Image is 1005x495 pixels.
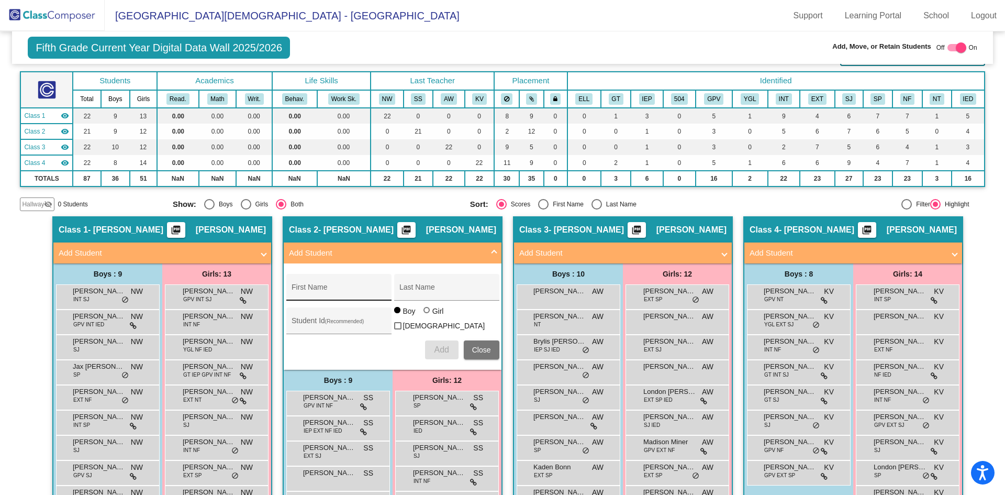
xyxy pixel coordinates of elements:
span: Class 2 [24,127,45,136]
td: 22 [465,171,495,186]
td: 22 [433,139,465,155]
td: 0.00 [236,139,272,155]
td: 0.00 [236,124,272,139]
a: Support [785,7,831,24]
td: 21 [404,124,433,139]
span: [PERSON_NAME] [887,225,957,235]
button: ELL [575,93,593,105]
td: 7 [863,108,893,124]
span: 0 Students [58,200,87,209]
td: NaN [236,171,272,186]
td: 0.00 [199,155,237,171]
input: Student Id [292,321,386,329]
td: 3 [601,171,631,186]
th: Young for Grade Level [732,90,768,108]
td: 0.00 [157,155,198,171]
td: 0 [567,108,601,124]
td: 5 [519,139,544,155]
mat-icon: picture_as_pdf [400,225,412,239]
th: Students [73,72,157,90]
td: 0 [567,124,601,139]
th: Boys [101,90,130,108]
td: 6 [631,171,663,186]
td: 23 [863,171,893,186]
span: do_not_disturb_alt [692,296,699,304]
td: 5 [696,155,732,171]
button: NW [379,93,396,105]
div: Boys : 8 [744,263,853,284]
div: Girls: 12 [623,263,732,284]
td: 1 [631,155,663,171]
button: Work Sk. [328,93,360,105]
th: April Wetmore [433,90,465,108]
td: 0 [663,139,696,155]
a: Learning Portal [836,7,910,24]
span: KV [934,286,944,297]
div: Last Name [602,200,636,209]
button: GPV [704,93,723,105]
span: KV [824,286,834,297]
td: 22 [768,171,800,186]
td: 0.00 [236,155,272,171]
td: 5 [892,124,922,139]
td: 0 [544,171,567,186]
td: 0.00 [272,139,317,155]
mat-expansion-panel-header: Add Student [514,243,732,263]
td: 9 [835,155,863,171]
td: 30 [494,171,519,186]
button: Read. [166,93,189,105]
button: IEP [639,93,655,105]
td: 0 [601,124,631,139]
td: 23 [892,171,922,186]
td: 0 [544,108,567,124]
td: 8 [101,155,130,171]
span: [PERSON_NAME] [426,225,496,235]
mat-icon: visibility [61,127,69,136]
span: Close [472,346,491,354]
div: Boys : 10 [514,263,623,284]
span: Fifth Grade Current Year Digital Data Wall 2025/2026 [28,37,290,59]
button: SP [870,93,885,105]
a: School [915,7,957,24]
td: 4 [892,139,922,155]
th: I-ed services [952,90,985,108]
td: NaN [317,171,371,186]
td: 7 [892,155,922,171]
td: 4 [952,155,985,171]
th: Keep away students [494,90,519,108]
span: [PERSON_NAME] [764,311,816,322]
td: 16 [696,171,732,186]
td: 0.00 [272,155,317,171]
th: Extrovert [800,90,835,108]
input: First Name [292,287,386,295]
td: 0 [663,124,696,139]
td: 6 [863,124,893,139]
button: Print Students Details [167,222,185,238]
button: NF [900,93,915,105]
span: [PERSON_NAME] [183,311,235,322]
td: 0.00 [317,108,371,124]
td: 6 [768,155,800,171]
mat-panel-title: Add Student [59,247,253,259]
span: [GEOGRAPHIC_DATA][DEMOGRAPHIC_DATA] - [GEOGRAPHIC_DATA] [105,7,460,24]
td: 1 [922,155,952,171]
span: Add, Move, or Retain Students [832,41,931,52]
span: NW [131,286,143,297]
th: SP Temperament [863,90,893,108]
span: [PERSON_NAME] [764,286,816,296]
th: Girls [130,90,157,108]
td: 22 [73,108,100,124]
td: 21 [404,171,433,186]
td: 5 [835,139,863,155]
th: English Language Learner [567,90,601,108]
td: 2 [732,171,768,186]
button: IED [960,93,977,105]
td: 3 [696,124,732,139]
span: Class 2 [289,225,318,235]
button: KV [472,93,487,105]
span: - [PERSON_NAME] [318,225,394,235]
input: Last Name [399,287,494,295]
td: 1 [601,108,631,124]
td: 0 [732,139,768,155]
td: 7 [835,124,863,139]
